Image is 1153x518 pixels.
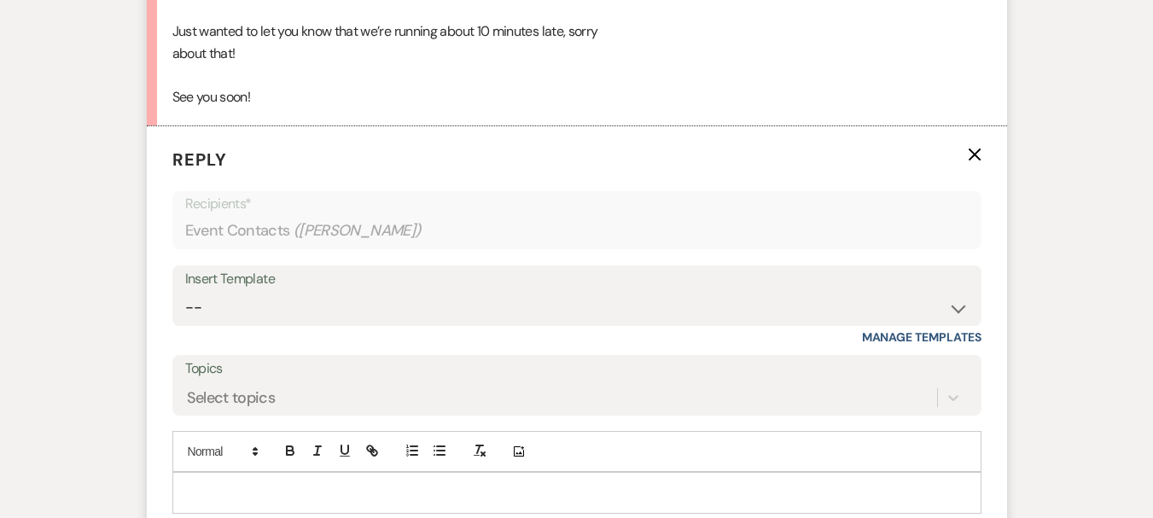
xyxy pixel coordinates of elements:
[185,357,969,381] label: Topics
[187,387,276,410] div: Select topics
[185,193,969,215] p: Recipients*
[185,267,969,292] div: Insert Template
[294,219,422,242] span: ( [PERSON_NAME] )
[862,329,981,345] a: Manage Templates
[185,214,969,247] div: Event Contacts
[172,148,227,171] span: Reply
